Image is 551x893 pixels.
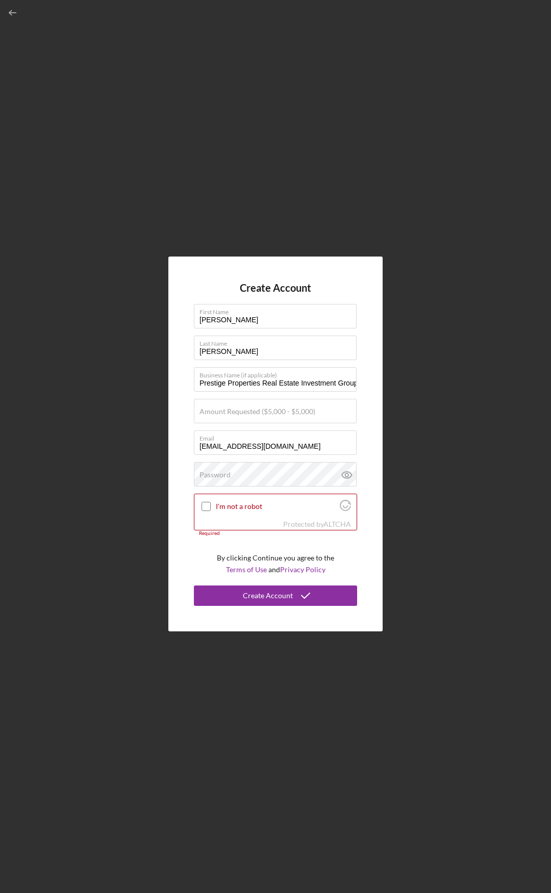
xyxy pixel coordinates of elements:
[280,565,325,574] a: Privacy Policy
[194,530,357,537] div: Required
[199,431,357,442] label: Email
[240,282,311,294] h4: Create Account
[194,585,357,606] button: Create Account
[199,336,357,347] label: Last Name
[199,407,315,416] label: Amount Requested ($5,000 - $5,000)
[199,471,231,479] label: Password
[199,368,357,379] label: Business Name (if applicable)
[216,502,337,511] label: I'm not a robot
[226,565,267,574] a: Terms of Use
[323,520,351,528] a: Visit Altcha.org
[199,304,357,316] label: First Name
[243,585,293,606] div: Create Account
[340,504,351,513] a: Visit Altcha.org
[217,552,334,575] p: By clicking Continue you agree to the and
[283,520,351,528] div: Protected by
